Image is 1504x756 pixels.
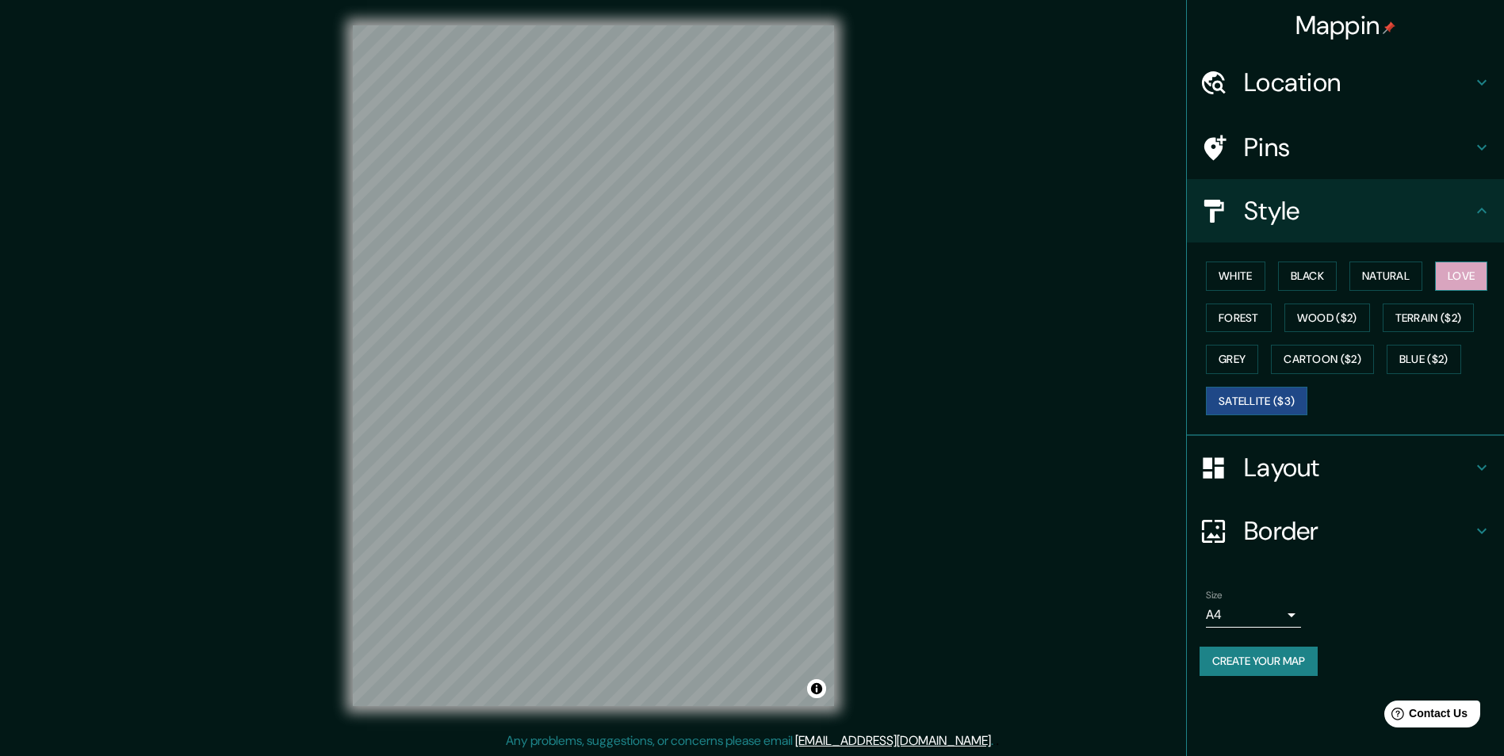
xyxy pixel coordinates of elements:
[1187,51,1504,114] div: Location
[996,731,999,750] div: .
[1244,132,1472,163] h4: Pins
[1244,452,1472,483] h4: Layout
[1244,515,1472,547] h4: Border
[1278,262,1338,291] button: Black
[506,731,993,750] p: Any problems, suggestions, or concerns please email .
[993,731,996,750] div: .
[1284,304,1370,333] button: Wood ($2)
[1387,345,1461,374] button: Blue ($2)
[1187,179,1504,242] div: Style
[1206,345,1258,374] button: Grey
[1244,195,1472,227] h4: Style
[1271,345,1374,374] button: Cartoon ($2)
[1200,647,1318,676] button: Create your map
[1206,262,1265,291] button: White
[1187,436,1504,499] div: Layout
[1383,21,1395,34] img: pin-icon.png
[353,25,834,706] canvas: Map
[1244,67,1472,98] h4: Location
[1206,589,1223,602] label: Size
[1206,387,1307,416] button: Satellite ($3)
[1435,262,1487,291] button: Love
[1206,304,1272,333] button: Forest
[1349,262,1422,291] button: Natural
[1383,304,1475,333] button: Terrain ($2)
[795,732,991,749] a: [EMAIL_ADDRESS][DOMAIN_NAME]
[1187,499,1504,563] div: Border
[1187,116,1504,179] div: Pins
[807,679,826,698] button: Toggle attribution
[1295,10,1396,41] h4: Mappin
[1363,694,1487,739] iframe: Help widget launcher
[1206,602,1301,628] div: A4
